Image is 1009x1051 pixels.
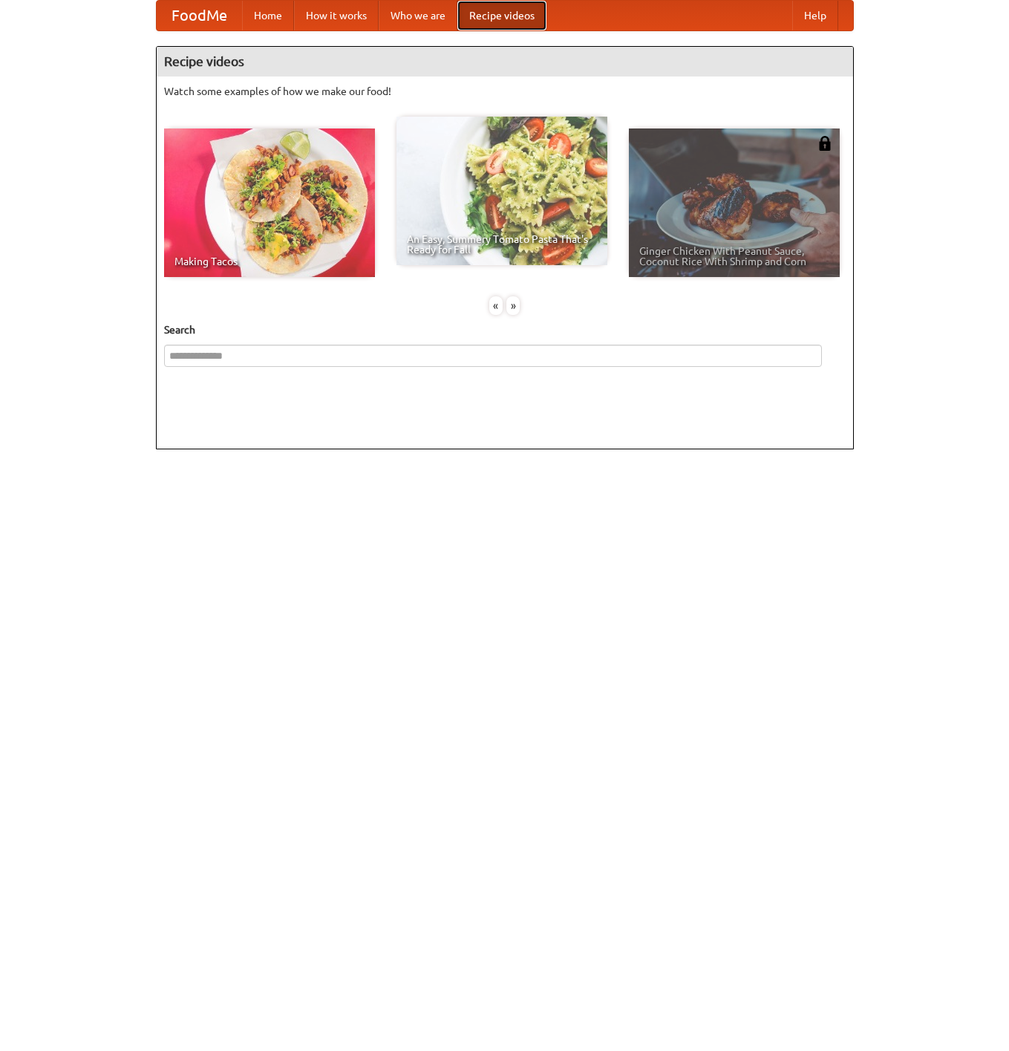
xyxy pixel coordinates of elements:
span: Making Tacos [174,256,365,267]
a: An Easy, Summery Tomato Pasta That's Ready for Fall [396,117,607,265]
a: How it works [294,1,379,30]
a: Home [242,1,294,30]
span: An Easy, Summery Tomato Pasta That's Ready for Fall [407,234,597,255]
h4: Recipe videos [157,47,853,77]
a: FoodMe [157,1,242,30]
p: Watch some examples of how we make our food! [164,84,846,99]
a: Making Tacos [164,128,375,277]
a: Recipe videos [457,1,546,30]
div: « [489,296,503,315]
a: Help [792,1,838,30]
img: 483408.png [817,136,832,151]
div: » [506,296,520,315]
h5: Search [164,322,846,337]
a: Who we are [379,1,457,30]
